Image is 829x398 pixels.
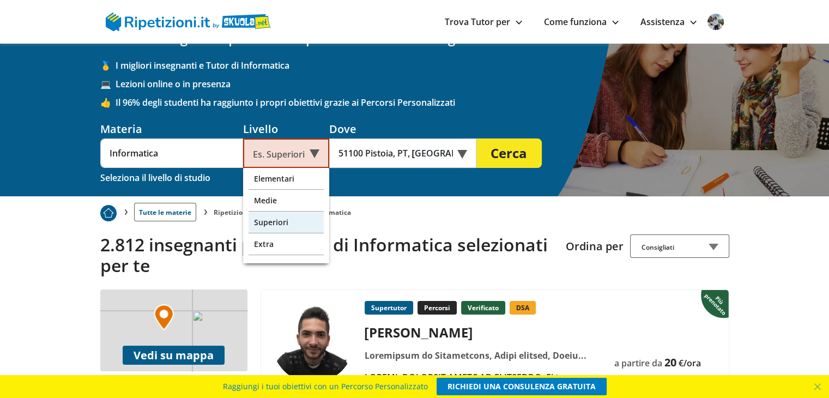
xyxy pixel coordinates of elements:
span: Raggiungi i tuoi obiettivi con un Percorso Personalizzato [223,378,428,395]
span: €/ora [679,357,701,369]
p: Supertutor [365,301,413,315]
h2: 2.812 insegnanti per lezioni di Informatica selezionati per te [100,234,558,276]
div: Es. Superiori [243,138,329,168]
div: Consigliati [630,234,729,258]
a: RICHIEDI UNA CONSULENZA GRATUITA [437,378,607,395]
p: Verificato [461,301,505,315]
img: tutor a Roma - Salvatore [272,301,354,383]
div: [PERSON_NAME] [360,323,591,341]
span: Lezioni online o in presenza [116,78,729,90]
img: Piu prenotato [701,289,731,318]
a: Trova Tutor per [445,16,522,28]
span: 20 [664,355,676,370]
button: Vedi su mappa [123,346,225,365]
div: Extra [249,233,324,255]
div: Loremipsum do Sitametcons, Adipi elitsed, Doeiu tempo incidid, Utlab etdo, Magnaal, Enimadm 6, Ve... [360,348,591,363]
input: Es. Matematica [100,138,243,168]
div: Superiori [249,212,324,233]
img: logo Skuola.net | Ripetizioni.it [106,13,271,31]
span: 👍 [100,97,116,108]
div: Elementari [249,168,324,190]
p: Percorsi [417,301,457,315]
span: 🥇 [100,59,116,71]
p: DSA [510,301,536,315]
li: Ripetizioni e lezioni private di Informatica [214,208,351,217]
button: Cerca [476,138,542,168]
a: Assistenza [640,16,697,28]
a: logo Skuola.net | Ripetizioni.it [106,15,271,27]
a: Tutte le materie [134,203,196,221]
input: Es. Indirizzo o CAP [329,138,462,168]
h2: Prenota insegnanti qualificati in presenza o online e migliora i tuoi voti [100,31,729,46]
span: I migliori insegnanti e Tutor di Informatica [116,59,729,71]
div: Dove [329,122,476,136]
div: Seleziona il livello di studio [100,170,210,185]
img: Marker [154,304,174,330]
div: Materia [100,122,243,136]
nav: breadcrumb d-none d-tablet-block [100,196,729,221]
span: a partire da [614,357,662,369]
div: Livello [243,122,329,136]
label: Ordina per [566,239,624,254]
img: Piu prenotato [100,205,117,221]
a: Come funziona [544,16,619,28]
img: user avatar [707,14,724,30]
span: 💻 [100,78,116,90]
div: Medie [249,190,324,212]
span: Il 96% degli studenti ha raggiunto i propri obiettivi grazie ai Percorsi Personalizzati [116,97,729,108]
